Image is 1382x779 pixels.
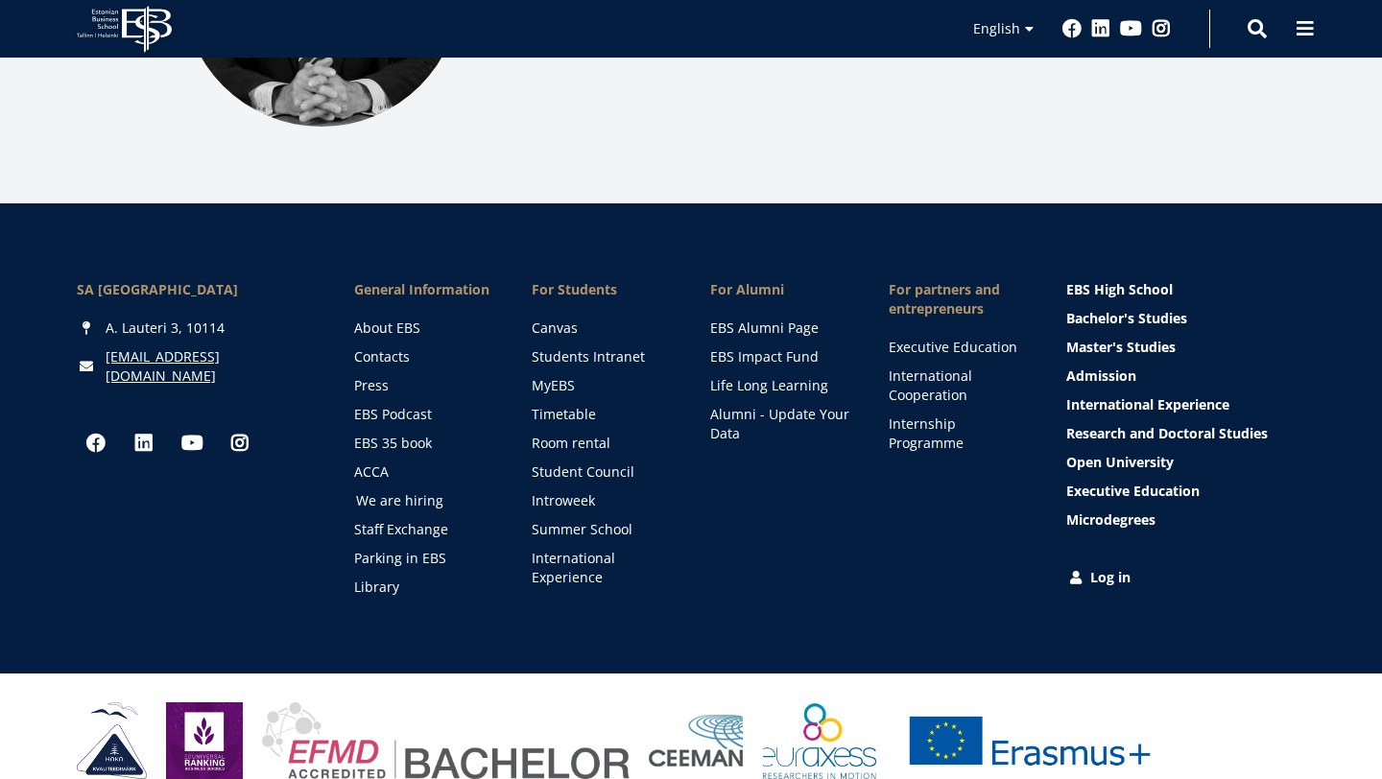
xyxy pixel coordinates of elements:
[1066,338,1305,357] a: Master's Studies
[77,280,316,299] div: SA [GEOGRAPHIC_DATA]
[710,280,850,299] span: For Alumni
[354,280,494,299] span: General Information
[77,319,316,338] div: A. Lauteri 3, 10114
[354,347,494,366] a: Contacts
[889,366,1029,405] a: International Cooperation
[1066,510,1305,530] a: Microdegrees
[1066,424,1305,443] a: Research and Doctoral Studies
[354,462,494,482] a: ACCA
[532,405,672,424] a: Timetable
[763,702,876,779] img: EURAXESS
[262,702,630,779] img: EFMD
[889,280,1029,319] span: For partners and entrepreneurs
[354,405,494,424] a: EBS Podcast
[710,319,850,338] a: EBS Alumni Page
[532,491,672,510] a: Introweek
[354,319,494,338] a: About EBS
[1066,309,1305,328] a: Bachelor's Studies
[354,578,494,597] a: Library
[354,549,494,568] a: Parking in EBS
[354,376,494,395] a: Press
[889,414,1029,453] a: Internship Programme
[1066,568,1305,587] a: Log in
[895,702,1164,779] img: Erasmus+
[532,520,672,539] a: Summer School
[532,549,672,587] a: International Experience
[1091,19,1110,38] a: Linkedin
[1066,366,1305,386] a: Admission
[895,702,1164,779] a: Erasmus +
[532,462,672,482] a: Student Council
[649,715,744,767] img: Ceeman
[354,434,494,453] a: EBS 35 book
[710,347,850,366] a: EBS Impact Fund
[106,347,316,386] a: [EMAIL_ADDRESS][DOMAIN_NAME]
[1062,19,1082,38] a: Facebook
[354,520,494,539] a: Staff Exchange
[166,702,243,779] img: Eduniversal
[1066,482,1305,501] a: Executive Education
[532,319,672,338] a: Canvas
[889,338,1029,357] a: Executive Education
[356,491,496,510] a: We are hiring
[173,424,211,462] a: Youtube
[1066,453,1305,472] a: Open University
[710,376,850,395] a: Life Long Learning
[1120,19,1142,38] a: Youtube
[125,424,163,462] a: Linkedin
[710,405,850,443] a: Alumni - Update Your Data
[532,376,672,395] a: MyEBS
[532,434,672,453] a: Room rental
[532,280,672,299] a: For Students
[1066,280,1305,299] a: EBS High School
[77,424,115,462] a: Facebook
[221,424,259,462] a: Instagram
[1066,395,1305,414] a: International Experience
[77,702,147,779] img: HAKA
[532,347,672,366] a: Students Intranet
[1152,19,1171,38] a: Instagram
